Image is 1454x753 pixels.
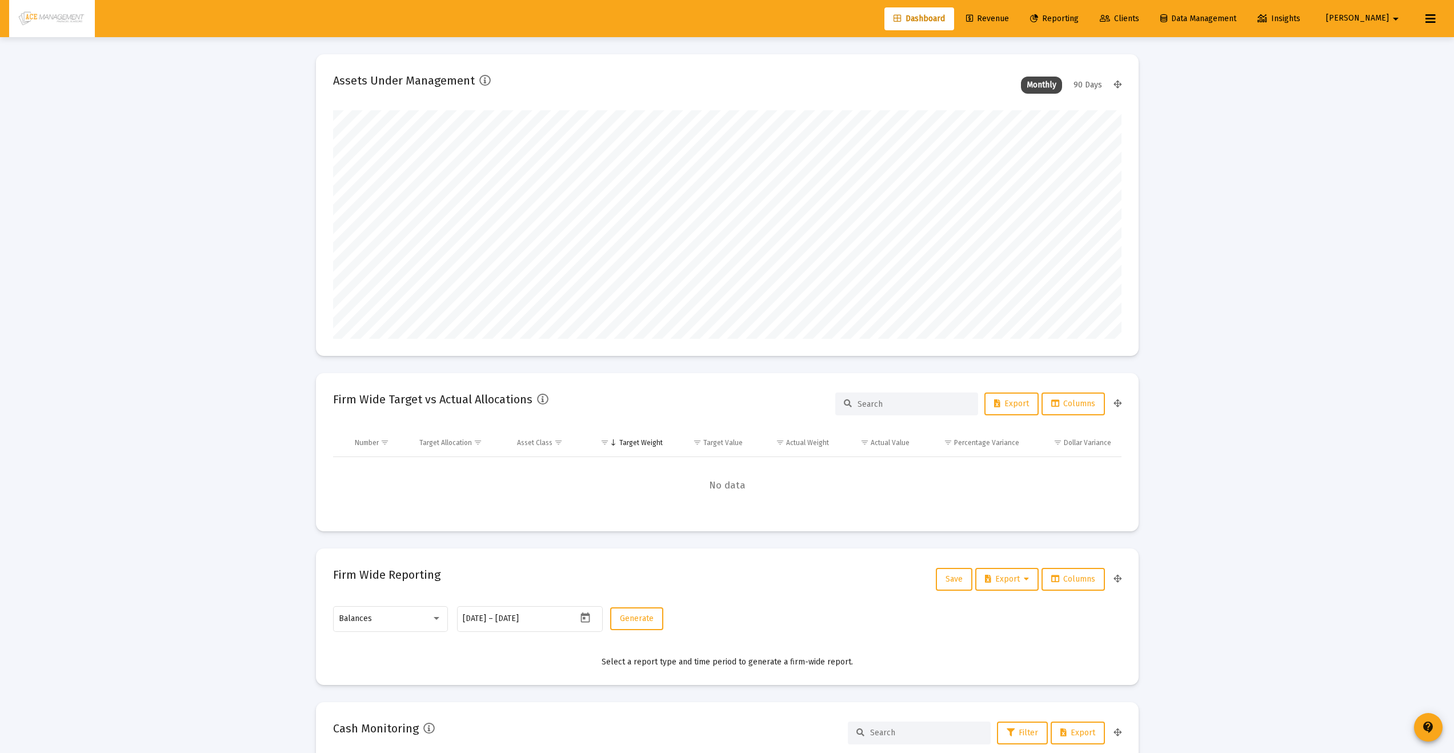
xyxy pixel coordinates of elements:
h2: Firm Wide Target vs Actual Allocations [333,390,532,408]
input: Search [870,728,982,738]
div: Data grid [333,429,1121,514]
button: Columns [1042,392,1105,415]
span: Revenue [966,14,1009,23]
span: Show filter options for column 'Target Allocation' [474,438,482,447]
span: No data [333,479,1121,492]
button: Export [1051,722,1105,744]
span: – [488,614,493,623]
span: Show filter options for column 'Actual Value' [860,438,869,447]
span: Generate [620,614,654,623]
span: Dashboard [894,14,945,23]
span: Show filter options for column 'Percentage Variance' [944,438,952,447]
button: Filter [997,722,1048,744]
button: Export [984,392,1039,415]
a: Data Management [1151,7,1245,30]
div: Percentage Variance [954,438,1019,447]
td: Column Target Value [671,429,751,456]
td: Column Target Allocation [411,429,509,456]
a: Dashboard [884,7,954,30]
span: Data Management [1160,14,1236,23]
span: Balances [339,614,372,623]
h2: Firm Wide Reporting [333,566,440,584]
span: Export [994,399,1029,408]
div: 90 Days [1068,77,1108,94]
div: Actual Value [871,438,910,447]
div: Select a report type and time period to generate a firm-wide report. [333,656,1121,668]
span: Columns [1051,574,1095,584]
button: Save [936,568,972,591]
span: Columns [1051,399,1095,408]
button: Generate [610,607,663,630]
div: Monthly [1021,77,1062,94]
td: Column Target Weight [585,429,671,456]
div: Target Weight [619,438,663,447]
div: Asset Class [517,438,552,447]
span: Export [985,574,1029,584]
span: Insights [1257,14,1300,23]
a: Reporting [1021,7,1088,30]
span: Filter [1007,728,1038,738]
mat-icon: arrow_drop_down [1389,7,1403,30]
img: Dashboard [18,7,86,30]
div: Actual Weight [786,438,829,447]
button: Export [975,568,1039,591]
mat-icon: contact_support [1421,720,1435,734]
h2: Assets Under Management [333,71,475,90]
span: Show filter options for column 'Dollar Variance' [1054,438,1062,447]
span: Show filter options for column 'Asset Class' [554,438,563,447]
td: Column Asset Class [509,429,585,456]
span: Save [946,574,963,584]
span: Show filter options for column 'Target Weight' [600,438,609,447]
div: Target Value [703,438,743,447]
td: Column Percentage Variance [918,429,1027,456]
span: Clients [1100,14,1139,23]
span: Reporting [1030,14,1079,23]
input: Start date [463,614,486,623]
div: Dollar Variance [1064,438,1111,447]
button: Open calendar [577,610,594,626]
td: Column Dollar Variance [1027,429,1121,456]
a: Clients [1091,7,1148,30]
span: [PERSON_NAME] [1326,14,1389,23]
td: Column Number [347,429,412,456]
span: Show filter options for column 'Target Value' [693,438,702,447]
div: Target Allocation [419,438,472,447]
button: [PERSON_NAME] [1312,7,1416,30]
td: Column Actual Value [837,429,918,456]
div: Number [355,438,379,447]
h2: Cash Monitoring [333,719,419,738]
button: Columns [1042,568,1105,591]
input: End date [495,614,550,623]
input: Search [858,399,970,409]
span: Export [1060,728,1095,738]
a: Revenue [957,7,1018,30]
td: Column Actual Weight [751,429,836,456]
a: Insights [1248,7,1309,30]
span: Show filter options for column 'Actual Weight' [776,438,784,447]
span: Show filter options for column 'Number' [380,438,389,447]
